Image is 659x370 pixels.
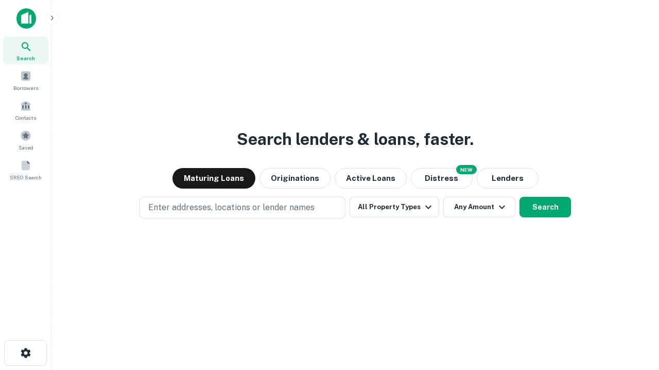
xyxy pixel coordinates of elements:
[13,84,38,92] span: Borrowers
[148,201,315,214] p: Enter addresses, locations or lender names
[411,168,473,189] button: Search distressed loans with lien and other non-mortgage details.
[3,156,48,183] a: SREO Search
[456,165,477,174] div: NEW
[3,126,48,154] a: Saved
[335,168,407,189] button: Active Loans
[3,36,48,64] a: Search
[16,54,35,62] span: Search
[259,168,331,189] button: Originations
[519,197,571,217] button: Search
[172,168,255,189] button: Maturing Loans
[10,173,42,181] span: SREO Search
[608,288,659,337] iframe: Chat Widget
[15,114,36,122] span: Contacts
[443,197,515,217] button: Any Amount
[477,168,539,189] button: Lenders
[3,66,48,94] a: Borrowers
[350,197,439,217] button: All Property Types
[140,197,345,218] button: Enter addresses, locations or lender names
[3,96,48,124] a: Contacts
[237,127,474,152] h3: Search lenders & loans, faster.
[19,143,33,152] span: Saved
[16,8,36,29] img: capitalize-icon.png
